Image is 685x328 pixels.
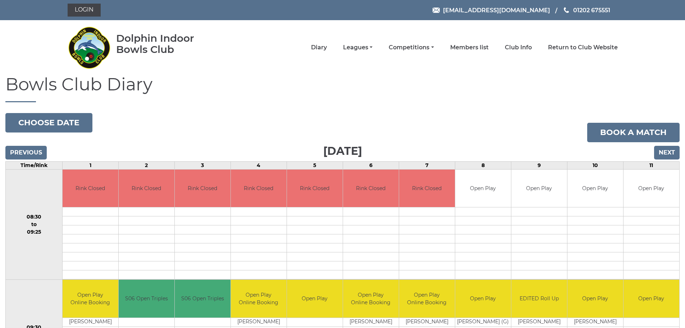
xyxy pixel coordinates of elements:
td: 5 [287,161,343,169]
a: Login [68,4,101,17]
td: 1 [62,161,118,169]
td: S06 Open Triples [119,280,174,318]
td: Open Play [624,280,679,318]
td: 9 [511,161,567,169]
a: Members list [450,44,489,51]
td: Rink Closed [231,170,287,207]
div: Dolphin Indoor Bowls Club [116,33,217,55]
td: [PERSON_NAME] [399,318,455,327]
td: Rink Closed [287,170,343,207]
td: Open Play [511,170,567,207]
input: Next [654,146,680,159]
td: 6 [343,161,399,169]
a: Book a match [587,123,680,142]
td: Open Play [624,170,679,207]
td: Open Play [455,280,511,318]
a: Leagues [343,44,373,51]
td: [PERSON_NAME] [63,318,118,327]
td: Rink Closed [399,170,455,207]
td: 3 [174,161,230,169]
input: Previous [5,146,47,159]
td: [PERSON_NAME] (G) [455,318,511,327]
span: 01202 675551 [573,6,610,13]
td: 8 [455,161,511,169]
td: Open Play Online Booking [231,280,287,318]
span: [EMAIL_ADDRESS][DOMAIN_NAME] [443,6,550,13]
td: Rink Closed [63,170,118,207]
td: 10 [567,161,623,169]
img: Phone us [564,7,569,13]
td: EDITED Roll Up [511,280,567,318]
td: Rink Closed [175,170,230,207]
a: Return to Club Website [548,44,618,51]
td: 4 [230,161,287,169]
img: Email [433,8,440,13]
td: [PERSON_NAME] [511,318,567,327]
h1: Bowls Club Diary [5,75,680,102]
td: Time/Rink [6,161,63,169]
td: Open Play [455,170,511,207]
td: 2 [118,161,174,169]
td: [PERSON_NAME] [231,318,287,327]
td: S06 Open Triples [175,280,230,318]
a: Email [EMAIL_ADDRESS][DOMAIN_NAME] [433,6,550,15]
td: Open Play [567,170,623,207]
button: Choose date [5,113,92,132]
a: Phone us 01202 675551 [563,6,610,15]
td: Rink Closed [119,170,174,207]
td: Open Play Online Booking [399,280,455,318]
td: Open Play Online Booking [63,280,118,318]
td: 11 [623,161,679,169]
td: Open Play [567,280,623,318]
td: 7 [399,161,455,169]
td: Rink Closed [343,170,399,207]
td: Open Play Online Booking [343,280,399,318]
td: Open Play [287,280,343,318]
a: Club Info [505,44,532,51]
img: Dolphin Indoor Bowls Club [68,22,111,73]
a: Competitions [389,44,434,51]
td: [PERSON_NAME] [343,318,399,327]
td: [PERSON_NAME] [567,318,623,327]
td: 08:30 to 09:25 [6,169,63,280]
a: Diary [311,44,327,51]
